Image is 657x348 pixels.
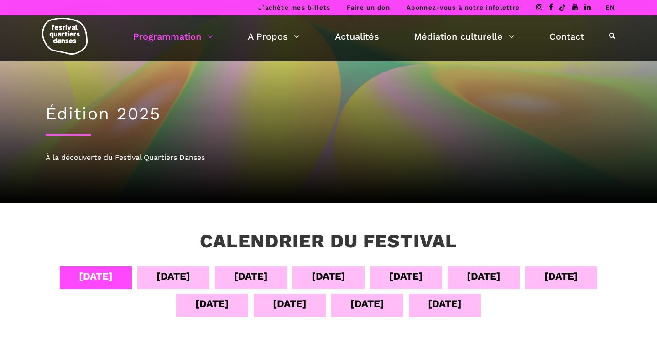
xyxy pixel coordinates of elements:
div: [DATE] [389,268,423,284]
div: [DATE] [428,296,462,312]
div: [DATE] [312,268,345,284]
div: [DATE] [467,268,501,284]
a: EN [605,4,615,11]
div: [DATE] [273,296,307,312]
a: Faire un don [347,4,390,11]
a: Actualités [335,29,379,44]
a: Contact [549,29,584,44]
a: Programmation [133,29,213,44]
div: [DATE] [156,268,190,284]
div: [DATE] [234,268,268,284]
a: Médiation culturelle [414,29,515,44]
img: logo-fqd-med [42,18,88,55]
h3: Calendrier du festival [200,230,457,253]
div: [DATE] [350,296,384,312]
a: Abonnez-vous à notre infolettre [407,4,520,11]
div: [DATE] [544,268,578,284]
div: [DATE] [79,268,113,284]
a: J’achète mes billets [258,4,330,11]
div: [DATE] [195,296,229,312]
a: A Propos [248,29,300,44]
div: À la découverte du Festival Quartiers Danses [46,152,611,164]
h1: Édition 2025 [46,104,611,124]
